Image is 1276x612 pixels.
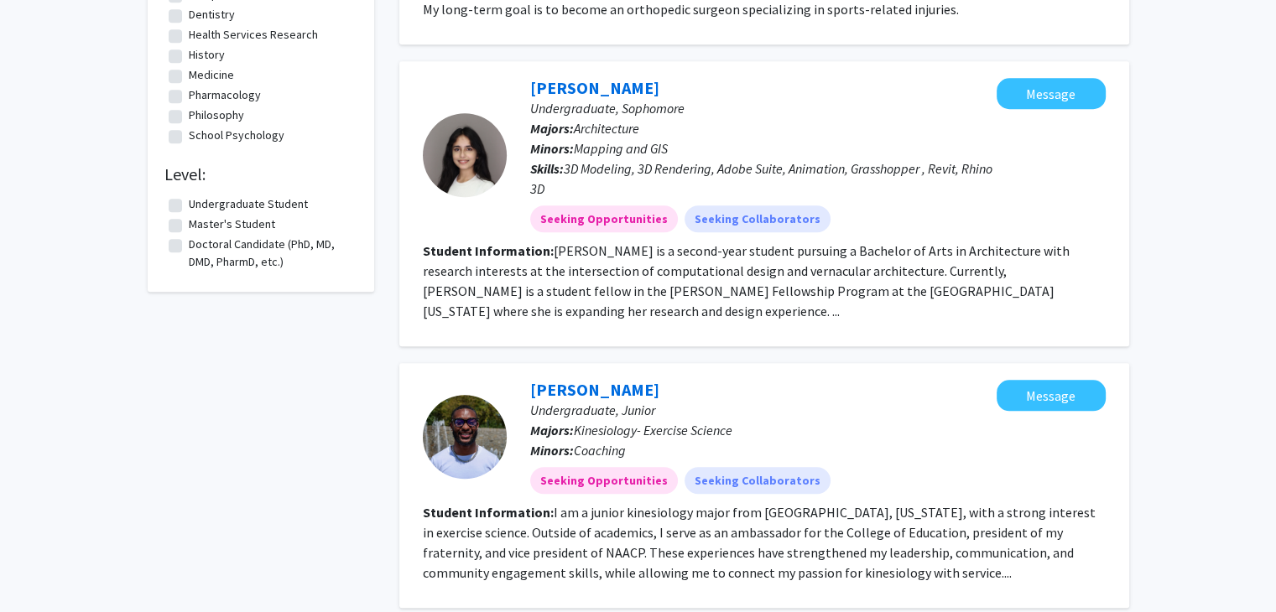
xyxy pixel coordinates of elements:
[530,442,574,459] b: Minors:
[189,236,353,271] label: Doctoral Candidate (PhD, MD, DMD, PharmD, etc.)
[189,66,234,84] label: Medicine
[574,140,668,157] span: Mapping and GIS
[530,467,678,494] mat-chip: Seeking Opportunities
[530,140,574,157] b: Minors:
[574,422,732,438] span: Kinesiology- Exercise Science
[189,127,284,144] label: School Psychology
[530,160,564,177] b: Skills:
[530,379,659,400] a: [PERSON_NAME]
[423,504,1096,581] fg-read-more: I am a junior kinesiology major from [GEOGRAPHIC_DATA], [US_STATE], with a strong interest in exe...
[530,402,655,418] span: Undergraduate, Junior
[574,442,626,459] span: Coaching
[997,380,1106,411] button: Message Joshua Bridges
[189,106,244,124] label: Philosophy
[189,46,225,64] label: History
[189,215,275,233] label: Master's Student
[189,195,308,213] label: Undergraduate Student
[685,205,831,232] mat-chip: Seeking Collaborators
[530,205,678,232] mat-chip: Seeking Opportunities
[423,504,554,521] b: Student Information:
[530,100,685,117] span: Undergraduate, Sophomore
[530,422,574,438] b: Majors:
[423,242,554,259] b: Student Information:
[530,120,574,137] b: Majors:
[189,6,235,23] label: Dentistry
[13,537,71,599] iframe: Chat
[189,86,261,104] label: Pharmacology
[997,78,1106,109] button: Message Ayusma Karki
[530,77,659,98] a: [PERSON_NAME]
[164,164,357,184] h2: Level:
[423,242,1070,319] fg-read-more: [PERSON_NAME] is a second-year student pursuing a Bachelor of Arts in Architecture with research ...
[530,160,992,197] span: 3D Modeling, 3D Rendering, Adobe Suite, Animation, Grasshopper , Revit, Rhino 3D
[685,467,831,494] mat-chip: Seeking Collaborators
[189,26,318,44] label: Health Services Research
[574,120,639,137] span: Architecture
